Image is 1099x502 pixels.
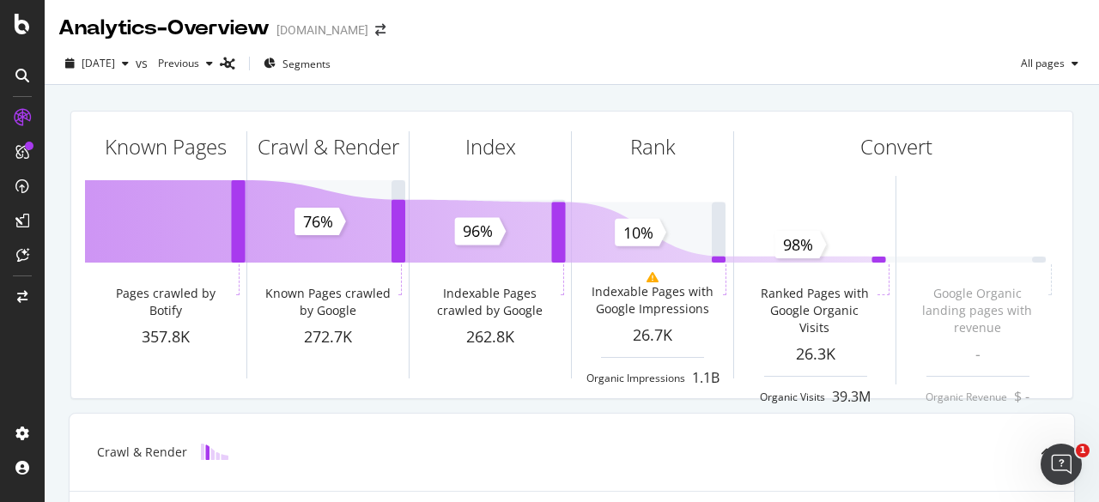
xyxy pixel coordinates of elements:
[375,24,386,36] div: arrow-right-arrow-left
[58,50,136,77] button: [DATE]
[85,326,246,348] div: 357.8K
[151,56,199,70] span: Previous
[260,285,395,319] div: Known Pages crawled by Google
[247,326,409,348] div: 272.7K
[630,132,676,161] div: Rank
[1076,444,1090,457] span: 1
[1041,444,1082,485] iframe: Intercom live chat
[692,368,720,388] div: 1.1B
[1014,56,1065,70] span: All pages
[572,324,733,347] div: 26.7K
[105,132,227,161] div: Known Pages
[97,444,187,461] div: Crawl & Render
[82,56,115,70] span: 2025 Aug. 31st
[1014,50,1085,77] button: All pages
[586,371,685,385] div: Organic Impressions
[282,57,331,71] span: Segments
[151,50,220,77] button: Previous
[258,132,399,161] div: Crawl & Render
[585,283,720,318] div: Indexable Pages with Google Impressions
[58,14,270,43] div: Analytics - Overview
[98,285,233,319] div: Pages crawled by Botify
[422,285,557,319] div: Indexable Pages crawled by Google
[257,50,337,77] button: Segments
[136,55,151,72] span: vs
[465,132,516,161] div: Index
[201,444,228,460] img: block-icon
[410,326,571,348] div: 262.8K
[276,21,368,39] div: [DOMAIN_NAME]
